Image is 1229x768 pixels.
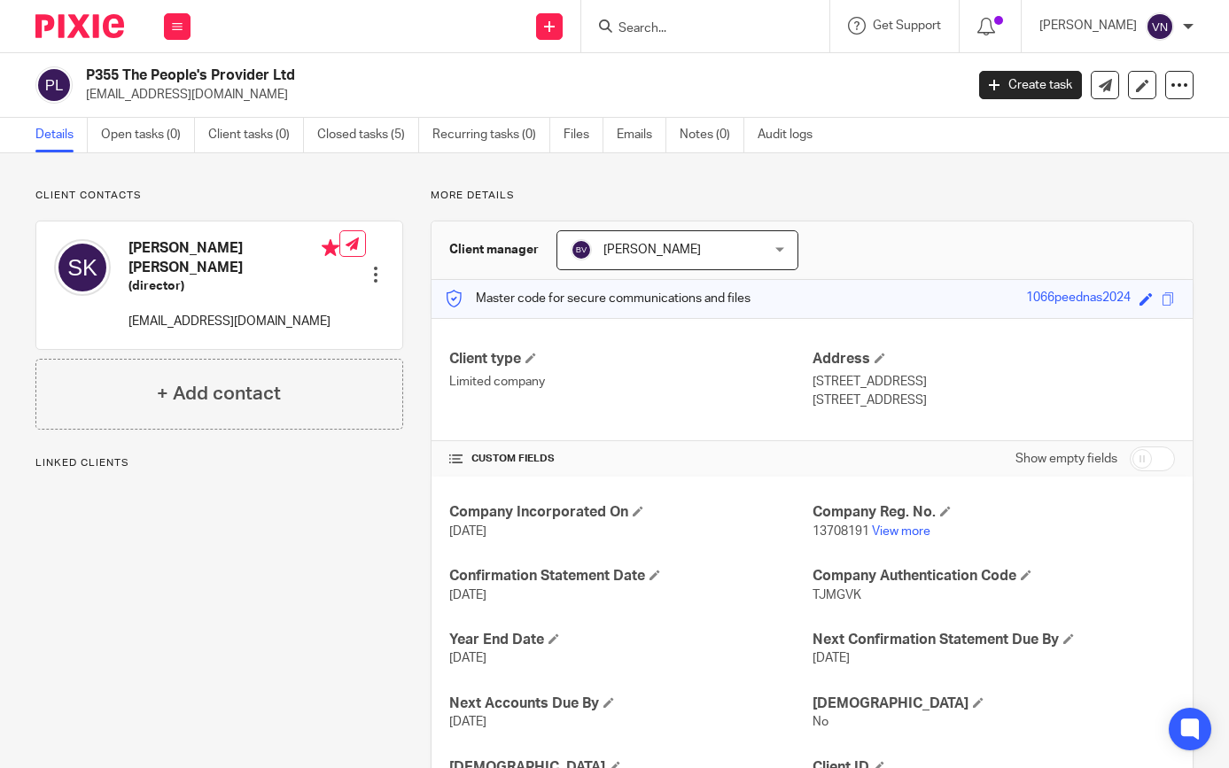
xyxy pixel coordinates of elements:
[813,652,850,664] span: [DATE]
[128,239,339,277] h4: [PERSON_NAME] [PERSON_NAME]
[813,589,861,601] span: TJMGVK
[35,189,403,203] p: Client contacts
[813,373,1175,391] p: [STREET_ADDRESS]
[813,503,1175,522] h4: Company Reg. No.
[1015,450,1117,468] label: Show empty fields
[813,694,1175,713] h4: [DEMOGRAPHIC_DATA]
[1146,12,1174,41] img: svg%3E
[617,118,666,152] a: Emails
[603,244,701,256] span: [PERSON_NAME]
[128,313,339,330] p: [EMAIL_ADDRESS][DOMAIN_NAME]
[979,71,1082,99] a: Create task
[35,14,124,38] img: Pixie
[1026,289,1131,309] div: 1066peednas2024
[54,239,111,296] img: svg%3E
[35,456,403,470] p: Linked clients
[813,567,1175,586] h4: Company Authentication Code
[449,350,812,368] h4: Client type
[617,21,776,37] input: Search
[813,631,1175,649] h4: Next Confirmation Statement Due By
[449,589,486,601] span: [DATE]
[35,66,73,104] img: svg%3E
[449,525,486,538] span: [DATE]
[1039,17,1137,35] p: [PERSON_NAME]
[680,118,744,152] a: Notes (0)
[449,567,812,586] h4: Confirmation Statement Date
[449,631,812,649] h4: Year End Date
[128,277,339,295] h5: (director)
[571,239,592,260] img: svg%3E
[449,452,812,466] h4: CUSTOM FIELDS
[208,118,304,152] a: Client tasks (0)
[35,118,88,152] a: Details
[564,118,603,152] a: Files
[758,118,826,152] a: Audit logs
[449,652,486,664] span: [DATE]
[322,239,339,257] i: Primary
[813,392,1175,409] p: [STREET_ADDRESS]
[101,118,195,152] a: Open tasks (0)
[86,66,779,85] h2: P355 The People's Provider Ltd
[432,118,550,152] a: Recurring tasks (0)
[449,716,486,728] span: [DATE]
[813,525,869,538] span: 13708191
[872,525,930,538] a: View more
[449,241,539,259] h3: Client manager
[317,118,419,152] a: Closed tasks (5)
[873,19,941,32] span: Get Support
[813,350,1175,368] h4: Address
[157,380,281,407] h4: + Add contact
[449,373,812,391] p: Limited company
[449,694,812,713] h4: Next Accounts Due By
[431,189,1194,203] p: More details
[449,503,812,522] h4: Company Incorporated On
[445,290,751,307] p: Master code for secure communications and files
[813,716,828,728] span: No
[86,86,953,104] p: [EMAIL_ADDRESS][DOMAIN_NAME]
